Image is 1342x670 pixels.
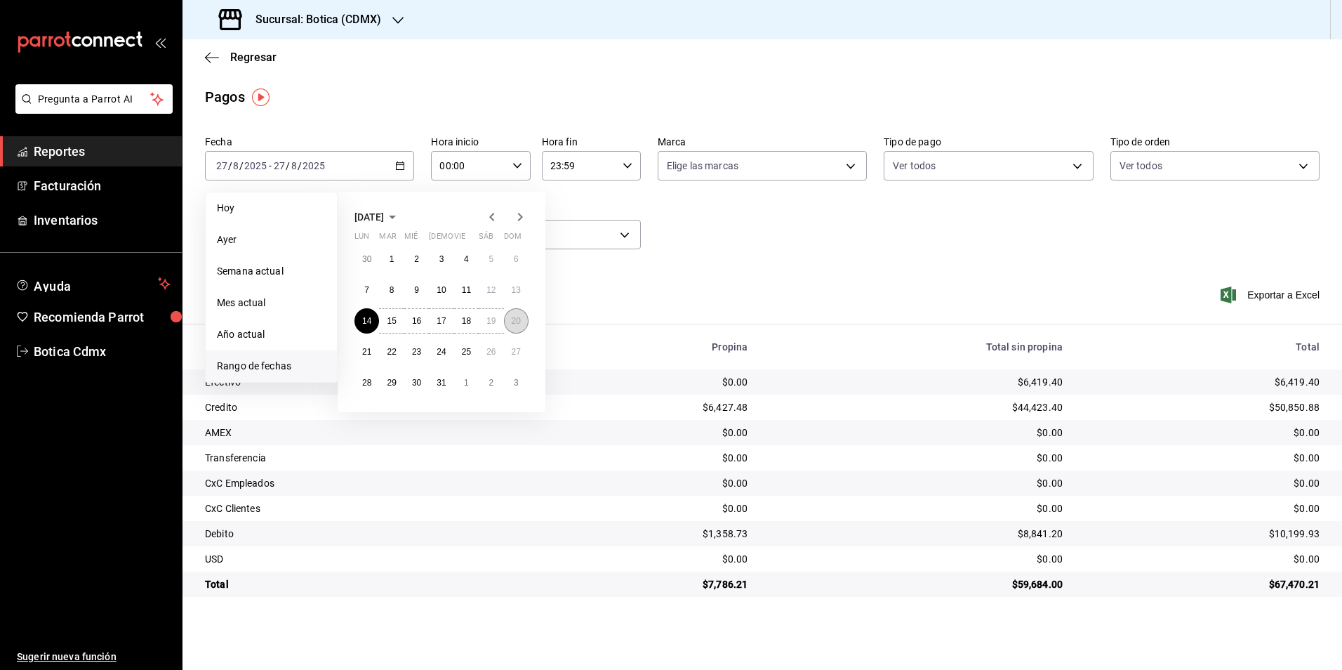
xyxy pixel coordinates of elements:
button: 15 de julio de 2025 [379,308,404,334]
div: Propina [556,341,748,353]
div: $0.00 [1085,552,1320,566]
abbr: viernes [454,232,465,247]
label: Hora inicio [431,137,530,147]
button: 24 de julio de 2025 [429,339,453,364]
button: 30 de junio de 2025 [354,247,379,272]
span: Facturación [34,176,171,195]
h3: Sucursal: Botica (CDMX) [244,11,381,28]
label: Marca [658,137,867,147]
div: Transferencia [205,451,533,465]
div: Credito [205,400,533,414]
div: CxC Clientes [205,501,533,515]
abbr: lunes [354,232,369,247]
span: Inventarios [34,211,171,230]
label: Fecha [205,137,414,147]
input: -- [232,160,239,171]
span: Sugerir nueva función [17,650,171,664]
span: / [298,160,302,171]
button: 14 de julio de 2025 [354,308,379,334]
input: -- [273,160,286,171]
abbr: 19 de julio de 2025 [486,316,496,326]
div: $0.00 [1085,451,1320,465]
abbr: 30 de julio de 2025 [412,378,421,388]
button: 18 de julio de 2025 [454,308,479,334]
button: 30 de julio de 2025 [404,370,429,395]
abbr: 31 de julio de 2025 [437,378,446,388]
span: Hoy [217,201,326,216]
div: $0.00 [556,451,748,465]
button: 10 de julio de 2025 [429,277,453,303]
span: Regresar [230,51,277,64]
button: 1 de julio de 2025 [379,247,404,272]
button: [DATE] [354,209,401,225]
abbr: 1 de julio de 2025 [390,254,394,264]
span: Recomienda Parrot [34,308,171,327]
div: Pagos [205,86,245,107]
input: -- [291,160,298,171]
div: $6,427.48 [556,400,748,414]
button: 9 de julio de 2025 [404,277,429,303]
button: Tooltip marker [252,88,270,106]
label: Hora fin [542,137,641,147]
span: Ver todos [893,159,936,173]
div: $1,358.73 [556,527,748,541]
input: -- [215,160,228,171]
abbr: domingo [504,232,521,247]
div: $44,423.40 [770,400,1063,414]
abbr: 1 de agosto de 2025 [464,378,469,388]
abbr: 20 de julio de 2025 [512,316,521,326]
a: Pregunta a Parrot AI [10,102,173,117]
abbr: sábado [479,232,493,247]
div: $0.00 [770,451,1063,465]
button: Regresar [205,51,277,64]
span: Botica Cdmx [34,342,171,361]
span: Pregunta a Parrot AI [38,92,151,107]
div: $0.00 [556,426,748,440]
abbr: 13 de julio de 2025 [512,285,521,295]
abbr: 6 de julio de 2025 [514,254,519,264]
abbr: 3 de agosto de 2025 [514,378,519,388]
abbr: 24 de julio de 2025 [437,347,446,357]
abbr: 16 de julio de 2025 [412,316,421,326]
abbr: 15 de julio de 2025 [387,316,396,326]
div: $0.00 [770,552,1063,566]
button: 29 de julio de 2025 [379,370,404,395]
button: 31 de julio de 2025 [429,370,453,395]
div: $0.00 [556,476,748,490]
button: 27 de julio de 2025 [504,339,529,364]
div: $0.00 [556,501,748,515]
button: 13 de julio de 2025 [504,277,529,303]
abbr: 2 de agosto de 2025 [489,378,493,388]
button: 12 de julio de 2025 [479,277,503,303]
button: 23 de julio de 2025 [404,339,429,364]
div: $0.00 [1085,476,1320,490]
abbr: 28 de julio de 2025 [362,378,371,388]
abbr: 18 de julio de 2025 [462,316,471,326]
span: Ayer [217,232,326,247]
button: 21 de julio de 2025 [354,339,379,364]
div: Total [205,577,533,591]
abbr: 26 de julio de 2025 [486,347,496,357]
abbr: 17 de julio de 2025 [437,316,446,326]
span: Rango de fechas [217,359,326,374]
div: $6,419.40 [1085,375,1320,389]
span: Ver todos [1120,159,1162,173]
span: - [269,160,272,171]
div: $0.00 [556,375,748,389]
button: 8 de julio de 2025 [379,277,404,303]
abbr: 9 de julio de 2025 [414,285,419,295]
div: $8,841.20 [770,527,1063,541]
div: $10,199.93 [1085,527,1320,541]
div: $0.00 [770,501,1063,515]
abbr: 22 de julio de 2025 [387,347,396,357]
abbr: 7 de julio de 2025 [364,285,369,295]
div: AMEX [205,426,533,440]
button: 3 de julio de 2025 [429,247,453,272]
button: 2 de agosto de 2025 [479,370,503,395]
abbr: 12 de julio de 2025 [486,285,496,295]
div: $59,684.00 [770,577,1063,591]
button: 22 de julio de 2025 [379,339,404,364]
abbr: 8 de julio de 2025 [390,285,394,295]
abbr: 4 de julio de 2025 [464,254,469,264]
div: Debito [205,527,533,541]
